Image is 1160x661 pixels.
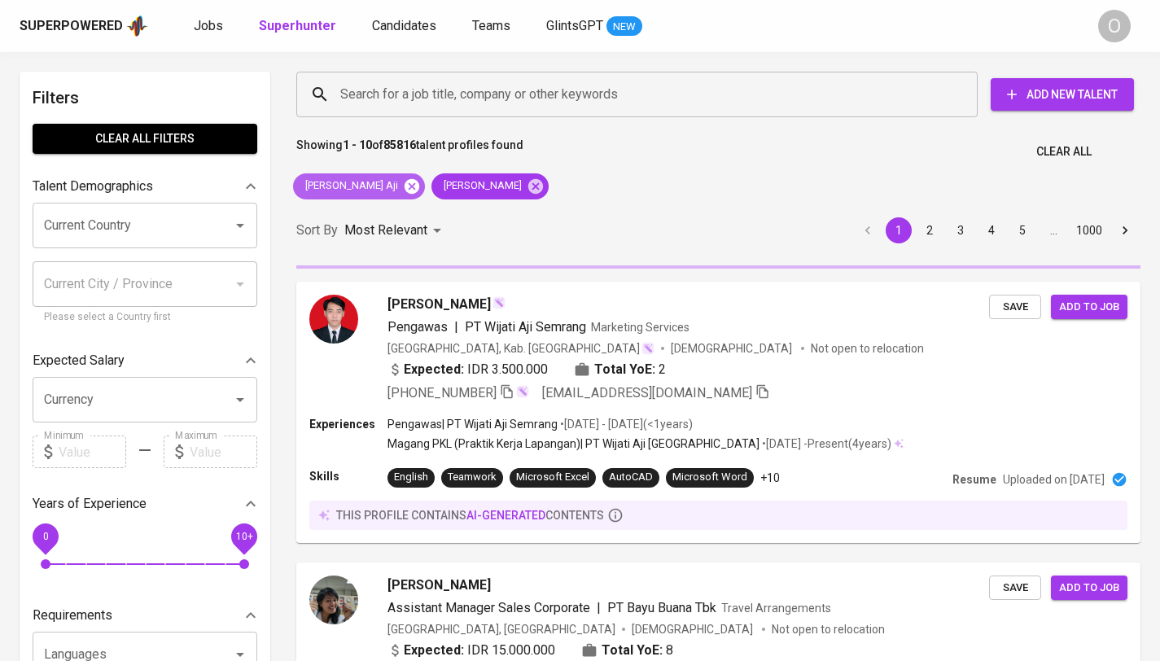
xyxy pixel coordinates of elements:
[472,18,510,33] span: Teams
[721,602,831,615] span: Travel Arrangements
[33,170,257,203] div: Talent Demographics
[387,385,497,401] span: [PHONE_NUMBER]
[546,16,642,37] a: GlintsGPT NEW
[387,295,491,314] span: [PERSON_NAME]
[33,606,112,625] p: Requirements
[917,217,943,243] button: Go to page 2
[293,178,408,194] span: [PERSON_NAME] Aji
[42,531,48,542] span: 0
[383,138,416,151] b: 85816
[542,385,752,401] span: [EMAIL_ADDRESS][DOMAIN_NAME]
[1036,142,1092,162] span: Clear All
[597,598,601,618] span: |
[1059,298,1119,317] span: Add to job
[372,16,440,37] a: Candidates
[591,321,689,334] span: Marketing Services
[546,18,603,33] span: GlintsGPT
[852,217,1140,243] nav: pagination navigation
[448,470,497,485] div: Teamwork
[293,173,425,199] div: [PERSON_NAME] Aji
[811,340,924,357] p: Not open to relocation
[20,14,148,38] a: Superpoweredapp logo
[387,621,615,637] div: [GEOGRAPHIC_DATA], [GEOGRAPHIC_DATA]
[46,129,244,149] span: Clear All filters
[387,360,548,379] div: IDR 3.500.000
[33,351,125,370] p: Expected Salary
[344,221,427,240] p: Most Relevant
[671,340,794,357] span: [DEMOGRAPHIC_DATA]
[387,436,759,452] p: Magang PKL (Praktik Kerja Lapangan) | PT Wijati Aji [GEOGRAPHIC_DATA]
[1059,579,1119,598] span: Add to job
[259,18,336,33] b: Superhunter
[641,342,654,355] img: magic_wand.svg
[672,470,747,485] div: Microsoft Word
[44,309,246,326] p: Please select a Country first
[33,494,147,514] p: Years of Experience
[259,16,339,37] a: Superhunter
[372,18,436,33] span: Candidates
[387,319,448,335] span: Pengawas
[33,124,257,154] button: Clear All filters
[1051,576,1127,601] button: Add to job
[343,138,372,151] b: 1 - 10
[309,295,358,344] img: 806d1eb1c69130c928b2910a056393c2.jpg
[336,507,604,523] p: this profile contains contents
[33,599,257,632] div: Requirements
[1003,471,1105,488] p: Uploaded on [DATE]
[309,576,358,624] img: 3d7ed3cfb0c3fc3b94d22a04db092085.jpg
[666,641,673,660] span: 8
[296,221,338,240] p: Sort By
[235,531,252,542] span: 10+
[492,296,506,309] img: magic_wand.svg
[516,385,529,398] img: magic_wand.svg
[126,14,148,38] img: app logo
[465,319,586,335] span: PT Wijati Aji Semrang
[394,470,428,485] div: English
[472,16,514,37] a: Teams
[516,470,589,485] div: Microsoft Excel
[33,85,257,111] h6: Filters
[404,360,464,379] b: Expected:
[1098,10,1131,42] div: O
[607,600,716,615] span: PT Bayu Buana Tbk
[632,621,755,637] span: [DEMOGRAPHIC_DATA]
[466,509,545,522] span: AI-generated
[989,295,1041,320] button: Save
[296,137,523,167] p: Showing of talent profiles found
[229,388,252,411] button: Open
[33,488,257,520] div: Years of Experience
[759,436,891,452] p: • [DATE] - Present ( 4 years )
[772,621,885,637] p: Not open to relocation
[1009,217,1035,243] button: Go to page 5
[989,576,1041,601] button: Save
[454,317,458,337] span: |
[602,641,663,660] b: Total YoE:
[978,217,1005,243] button: Go to page 4
[229,214,252,237] button: Open
[59,436,126,468] input: Value
[194,16,226,37] a: Jobs
[760,470,780,486] p: +10
[948,217,974,243] button: Go to page 3
[387,600,590,615] span: Assistant Manager Sales Corporate
[997,579,1033,598] span: Save
[194,18,223,33] span: Jobs
[558,416,693,432] p: • [DATE] - [DATE] ( <1 years )
[659,360,666,379] span: 2
[33,177,153,196] p: Talent Demographics
[1051,295,1127,320] button: Add to job
[190,436,257,468] input: Value
[1040,222,1066,239] div: …
[387,641,555,660] div: IDR 15.000.000
[886,217,912,243] button: page 1
[606,19,642,35] span: NEW
[594,360,655,379] b: Total YoE:
[609,470,653,485] div: AutoCAD
[20,17,123,36] div: Superpowered
[1004,85,1121,105] span: Add New Talent
[1071,217,1107,243] button: Go to page 1000
[296,282,1140,543] a: [PERSON_NAME]Pengawas|PT Wijati Aji SemrangMarketing Services[GEOGRAPHIC_DATA], Kab. [GEOGRAPHIC_...
[952,471,996,488] p: Resume
[33,344,257,377] div: Expected Salary
[991,78,1134,111] button: Add New Talent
